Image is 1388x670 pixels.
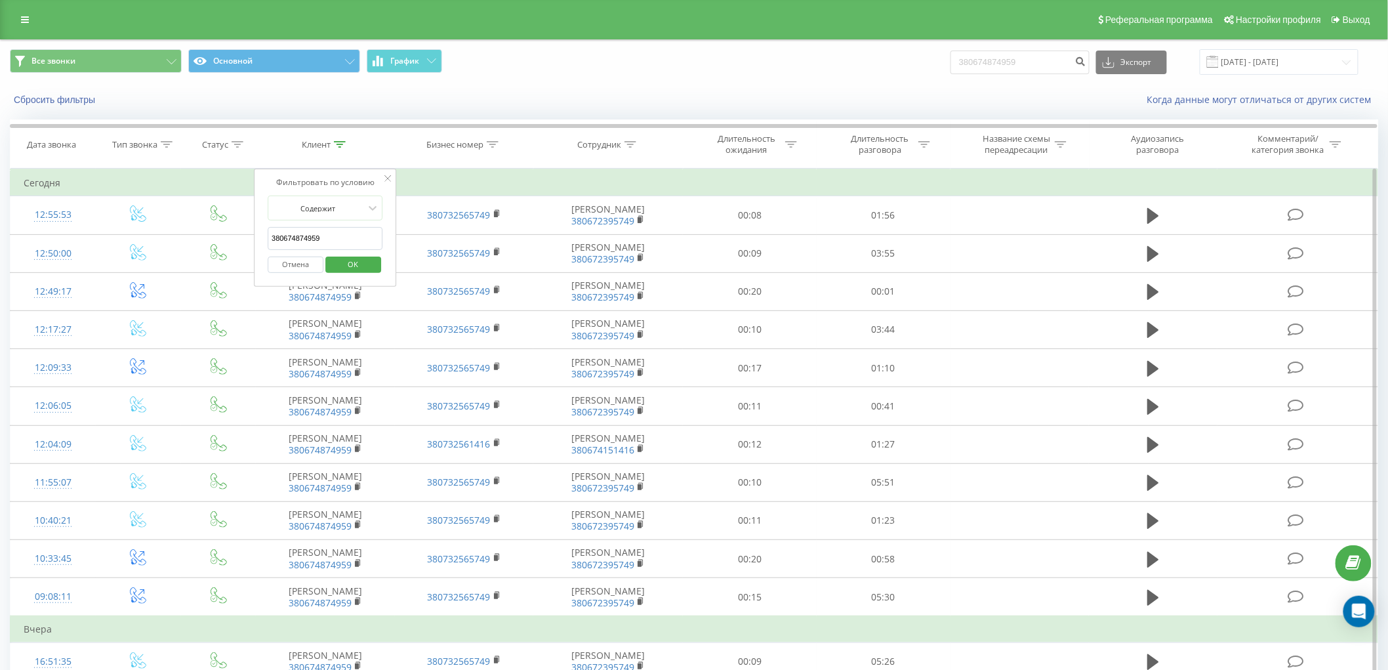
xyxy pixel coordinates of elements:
a: 380672395749 [571,597,634,609]
div: Фильтровать по условию [268,176,383,189]
td: 05:30 [817,578,950,617]
td: Вчера [10,616,1378,642]
td: [PERSON_NAME] [533,234,683,272]
div: 12:17:27 [24,317,83,343]
div: Аудиозапись разговора [1115,133,1200,156]
td: [PERSON_NAME] [256,272,395,310]
td: 01:23 [817,501,950,539]
a: 380732565749 [428,362,491,374]
div: Длительность разговора [845,133,915,156]
td: 00:09 [683,234,817,272]
a: 380672395749 [571,215,634,227]
a: 380674874959 [289,329,352,342]
td: [PERSON_NAME] [256,463,395,501]
a: 380732565749 [428,655,491,667]
a: 380672395749 [571,482,634,494]
a: 380672395749 [571,520,634,532]
span: График [391,56,420,66]
td: 03:44 [817,310,950,348]
td: 00:01 [817,272,950,310]
td: [PERSON_NAME] [533,387,683,425]
a: 380732565749 [428,400,491,412]
a: 380732565749 [428,323,491,335]
div: 09:08:11 [24,584,83,610]
td: [PERSON_NAME] [256,501,395,539]
td: [PERSON_NAME] [256,425,395,463]
a: 380732565749 [428,591,491,603]
a: 380674874959 [289,406,352,418]
td: 01:56 [817,196,950,234]
td: 00:12 [683,425,817,463]
button: Экспорт [1096,51,1167,74]
td: 00:10 [683,310,817,348]
button: Все звонки [10,49,182,73]
span: Реферальная программа [1105,14,1213,25]
div: 10:40:21 [24,508,83,534]
div: Клиент [302,139,331,150]
td: 01:27 [817,425,950,463]
a: 380672395749 [571,329,634,342]
td: [PERSON_NAME] [256,540,395,578]
td: 00:17 [683,349,817,387]
button: График [367,49,442,73]
td: 00:20 [683,272,817,310]
div: 12:55:53 [24,202,83,228]
td: [PERSON_NAME] [533,196,683,234]
div: Статус [202,139,228,150]
button: Отмена [268,257,323,273]
div: Сотрудник [577,139,621,150]
a: 380674874959 [289,367,352,380]
td: 01:10 [817,349,950,387]
td: [PERSON_NAME] [533,578,683,617]
a: 380674874959 [289,482,352,494]
a: 380672395749 [571,558,634,571]
a: 380674874959 [289,558,352,571]
div: Дата звонка [27,139,76,150]
a: 380732565749 [428,514,491,526]
div: 12:09:33 [24,355,83,381]
div: Комментарий/категория звонка [1250,133,1326,156]
a: Когда данные могут отличаться от других систем [1147,93,1378,106]
a: 380674874959 [289,444,352,456]
td: 00:11 [683,387,817,425]
td: [PERSON_NAME] [533,310,683,348]
a: 380674874959 [289,597,352,609]
td: 00:11 [683,501,817,539]
div: 12:49:17 [24,279,83,304]
div: Тип звонка [112,139,157,150]
a: 380674874959 [289,291,352,303]
div: 11:55:07 [24,470,83,495]
td: [PERSON_NAME] [533,272,683,310]
div: Длительность ожидания [712,133,782,156]
td: [PERSON_NAME] [533,349,683,387]
button: OK [325,257,381,273]
div: 10:33:45 [24,546,83,572]
div: Название схемы переадресации [981,133,1051,156]
td: 00:08 [683,196,817,234]
td: [PERSON_NAME] [256,349,395,387]
td: [PERSON_NAME] [533,463,683,501]
td: 00:41 [817,387,950,425]
div: 12:06:05 [24,393,83,419]
a: 380732565749 [428,247,491,259]
td: 00:15 [683,578,817,617]
td: [PERSON_NAME] [256,310,395,348]
td: [PERSON_NAME] [256,578,395,617]
td: [PERSON_NAME] [256,387,395,425]
a: 380732565749 [428,476,491,488]
div: 12:04:09 [24,432,83,457]
div: Open Intercom Messenger [1343,596,1375,627]
span: Выход [1343,14,1370,25]
a: 380672395749 [571,291,634,303]
a: 380732565749 [428,209,491,221]
td: 00:20 [683,540,817,578]
td: 05:51 [817,463,950,501]
div: 12:50:00 [24,241,83,266]
a: 380672395749 [571,406,634,418]
button: Основной [188,49,360,73]
div: Бизнес номер [426,139,483,150]
td: 00:58 [817,540,950,578]
td: Сегодня [10,170,1378,196]
a: 380732561416 [428,438,491,450]
a: 380674874959 [289,520,352,532]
